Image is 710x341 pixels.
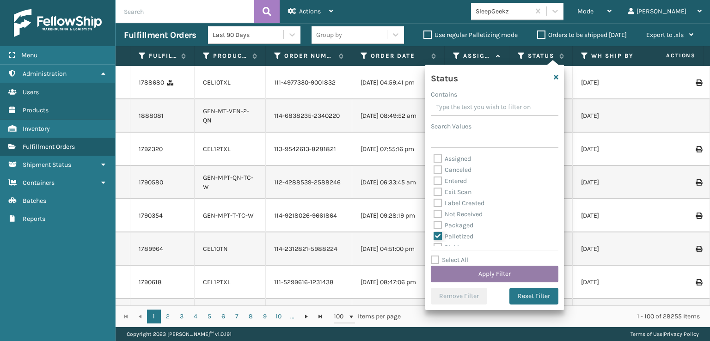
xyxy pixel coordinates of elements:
[591,52,647,60] label: WH Ship By Date
[537,31,627,39] label: Orders to be shipped [DATE]
[696,246,701,252] i: Print Label
[266,133,352,166] td: 113-9542613-8281821
[696,79,701,86] i: Print Label
[203,145,231,153] a: CEL12TXL
[23,70,67,78] span: Administration
[14,9,102,37] img: logo
[573,99,665,133] td: [DATE]
[434,244,466,251] label: Picking
[476,6,531,16] div: SleepGeekz
[423,31,518,39] label: Use regular Palletizing mode
[352,66,445,99] td: [DATE] 04:59:41 pm
[352,99,445,133] td: [DATE] 08:49:52 am
[266,66,352,99] td: 111-4977330-9001832
[434,199,484,207] label: Label Created
[258,310,272,323] a: 9
[434,221,473,229] label: Packaged
[431,70,458,84] h4: Status
[463,52,491,60] label: Assigned Carrier Service
[573,66,665,99] td: [DATE]
[23,197,46,205] span: Batches
[528,52,555,60] label: Status
[266,299,352,332] td: 112-5825565-4028235
[266,232,352,266] td: 114-2312821-5988224
[124,30,196,41] h3: Fulfillment Orders
[161,310,175,323] a: 2
[203,212,254,219] a: GEN-MPT-T-TC-W
[147,310,161,323] a: 1
[244,310,258,323] a: 8
[23,215,45,223] span: Reports
[272,310,286,323] a: 10
[431,288,487,304] button: Remove Filter
[139,178,163,187] a: 1790580
[23,88,39,96] span: Users
[203,174,253,191] a: GEN-MPT-QN-TC-W
[696,279,701,286] i: Print Label
[696,179,701,186] i: Print Label
[286,310,300,323] a: ...
[266,99,352,133] td: 114-6838235-2340220
[316,30,342,40] div: Group by
[139,111,164,121] a: 1888081
[352,199,445,232] td: [DATE] 09:28:19 pm
[434,210,483,218] label: Not Received
[573,199,665,232] td: [DATE]
[573,166,665,199] td: [DATE]
[202,310,216,323] a: 5
[352,266,445,299] td: [DATE] 08:47:06 pm
[696,213,701,219] i: Print Label
[509,288,558,304] button: Reset Filter
[352,133,445,166] td: [DATE] 07:55:16 pm
[434,188,471,196] label: Exit Scan
[577,7,594,15] span: Mode
[573,266,665,299] td: [DATE]
[23,106,49,114] span: Products
[266,166,352,199] td: 112-4288539-2588246
[23,125,50,133] span: Inventory
[431,256,468,264] label: Select All
[203,107,249,124] a: GEN-MT-VEN-2-QN
[431,90,457,99] label: Contains
[266,266,352,299] td: 111-5299616-1231438
[139,278,162,287] a: 1790618
[284,52,334,60] label: Order Number
[352,232,445,266] td: [DATE] 04:51:00 pm
[139,244,163,254] a: 1789964
[573,133,665,166] td: [DATE]
[371,52,427,60] label: Order Date
[23,179,55,187] span: Containers
[213,52,248,60] label: Product SKU
[149,52,177,60] label: Fulfillment Order Id
[213,30,284,40] div: Last 90 Days
[434,155,471,163] label: Assigned
[431,99,558,116] input: Type the text you wish to filter on
[630,331,662,337] a: Terms of Use
[127,327,232,341] p: Copyright 2023 [PERSON_NAME]™ v 1.0.191
[203,278,231,286] a: CEL12TXL
[664,331,699,337] a: Privacy Policy
[352,299,445,332] td: [DATE] 06:07:34 pm
[414,312,700,321] div: 1 - 100 of 28255 items
[139,78,164,87] a: 1788680
[696,146,701,152] i: Print Label
[139,211,163,220] a: 1790354
[300,310,313,323] a: Go to the next page
[139,145,163,154] a: 1792320
[646,31,684,39] span: Export to .xls
[303,313,310,320] span: Go to the next page
[431,266,558,282] button: Apply Filter
[203,79,231,86] a: CEL10TXL
[299,7,321,15] span: Actions
[23,161,71,169] span: Shipment Status
[434,177,467,185] label: Entered
[317,313,324,320] span: Go to the last page
[266,199,352,232] td: 114-9218026-9661864
[189,310,202,323] a: 4
[21,51,37,59] span: Menu
[203,245,228,253] a: CEL10TN
[434,166,471,174] label: Canceled
[334,312,348,321] span: 100
[434,232,473,240] label: Palletized
[573,299,665,332] td: [DATE]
